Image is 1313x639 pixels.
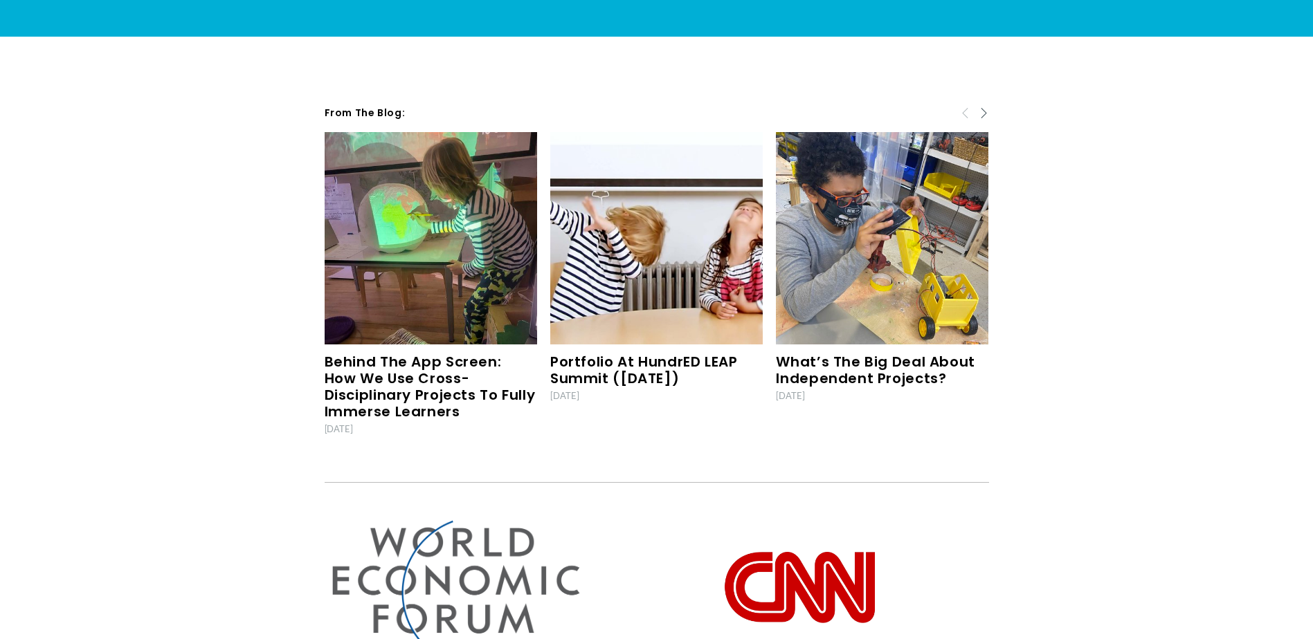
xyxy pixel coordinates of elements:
[325,106,406,122] span: from the blog:
[978,106,989,118] span: Next
[325,423,353,435] time: [DATE]
[776,132,988,344] a: What’s the big deal about Independent Projects?
[550,351,738,391] a: Portfolio at HundrED LEAP Summit ([DATE])
[325,132,537,344] a: Behind the App Screen: How we use Cross-disciplinary Projects to fully immerse learners
[325,351,536,425] a: Behind the App Screen: How we use Cross-disciplinary Projects to fully immerse learners
[776,351,975,391] a: What’s the big deal about Independent Projects?
[776,132,988,415] img: What’s the big deal about Independent Projects?
[550,132,763,344] a: Portfolio at HundrED LEAP Summit (May 2022)
[455,132,858,344] img: Portfolio at HundrED LEAP Summit (May 2022)
[550,389,579,402] time: [DATE]
[776,389,804,402] time: [DATE]
[325,132,537,415] img: Behind the App Screen: How we use Cross-disciplinary Projects to fully immerse learners
[960,106,971,118] span: Previous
